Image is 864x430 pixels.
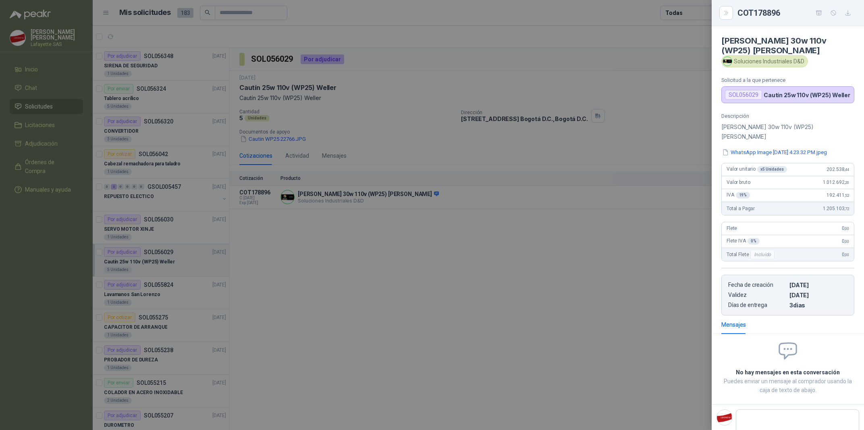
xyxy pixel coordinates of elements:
[750,250,775,259] div: Incluido
[736,192,750,198] div: 19 %
[842,238,849,244] span: 0
[721,122,854,142] p: [PERSON_NAME] 30w 110v (WP25) [PERSON_NAME]
[757,166,787,173] div: x 5 Unidades
[827,167,849,172] span: 202.538
[764,92,850,98] p: Cautín 25w 110v (WP25) Weller
[721,113,854,119] p: Descripción
[728,302,786,309] p: Días de entrega
[721,55,808,67] div: Soluciones Industriales D&D
[844,239,849,244] span: ,00
[844,167,849,172] span: ,44
[727,192,750,198] span: IVA
[727,250,776,259] span: Total Flete
[721,8,731,18] button: Close
[737,6,854,19] div: COT178896
[727,180,750,185] span: Valor bruto
[844,226,849,231] span: ,00
[727,238,760,244] span: Flete IVA
[728,292,786,298] p: Validez
[723,57,732,66] img: Company Logo
[721,77,854,83] p: Solicitud a la que pertenece
[844,253,849,257] span: ,00
[789,282,847,288] p: [DATE]
[789,292,847,298] p: [DATE]
[844,180,849,185] span: ,20
[748,238,760,244] div: 0 %
[844,207,849,211] span: ,72
[842,252,849,257] span: 0
[727,225,737,231] span: Flete
[721,368,854,377] h2: No hay mensajes en esta conversación
[823,206,849,211] span: 1.205.103
[721,148,828,157] button: WhatsApp Image [DATE] 4.23.32 PM.jpeg
[842,225,849,231] span: 0
[727,166,787,173] span: Valor unitario
[844,193,849,198] span: ,52
[727,206,755,211] span: Total a Pagar
[717,410,732,425] img: Company Logo
[827,192,849,198] span: 192.411
[823,180,849,185] span: 1.012.692
[721,320,746,329] div: Mensajes
[725,90,762,100] div: SOL056029
[721,36,854,55] h4: [PERSON_NAME] 30w 110v (WP25) [PERSON_NAME]
[721,377,854,395] p: Puedes enviar un mensaje al comprador usando la caja de texto de abajo.
[728,282,786,288] p: Fecha de creación
[789,302,847,309] p: 3 dias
